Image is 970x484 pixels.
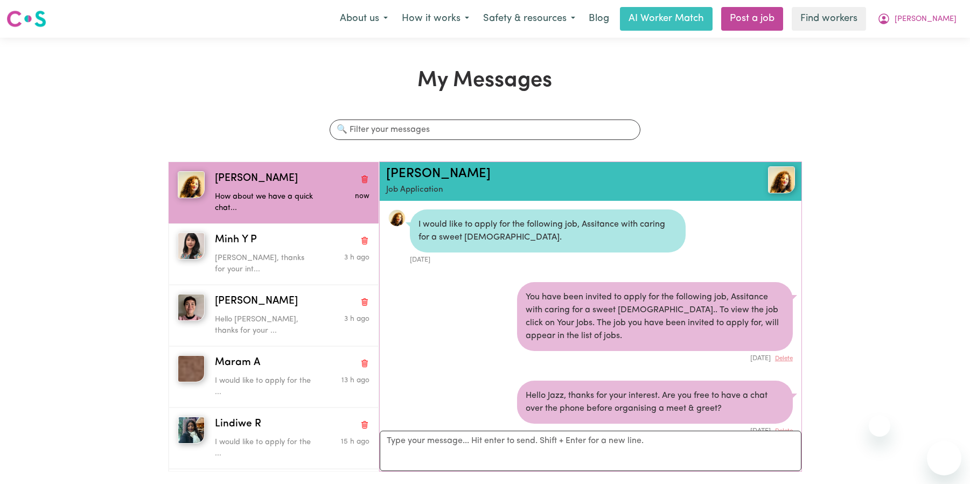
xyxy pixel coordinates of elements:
[869,415,890,437] iframe: Close message
[388,209,406,227] a: View Jazz Davies 's profile
[517,282,793,351] div: You have been invited to apply for the following job, Assitance with caring for a sweet [DEMOGRAP...
[721,7,783,31] a: Post a job
[169,223,379,285] button: Minh Y PMinh Y PDelete conversation[PERSON_NAME], thanks for your int...Message sent on August 3,...
[517,424,793,436] div: [DATE]
[341,377,369,384] span: Message sent on August 2, 2025
[169,162,379,223] button: Jazz Davies [PERSON_NAME]Delete conversationHow about we have a quick chat...Message sent on Augu...
[360,356,369,370] button: Delete conversation
[344,254,369,261] span: Message sent on August 3, 2025
[768,166,795,193] img: View Jazz Davies 's profile
[215,314,318,337] p: Hello [PERSON_NAME], thanks for your ...
[178,294,205,321] img: Yasuyo O
[215,294,298,310] span: [PERSON_NAME]
[360,294,369,308] button: Delete conversation
[215,355,260,371] span: Maram A
[410,252,686,265] div: [DATE]
[178,171,205,198] img: Jazz Davies
[330,120,640,140] input: 🔍 Filter your messages
[215,375,318,398] p: I would like to apply for the ...
[169,408,379,469] button: Lindiwe RLindiwe RDelete conversationI would like to apply for the ...Message sent on August 2, 2025
[215,437,318,460] p: I would like to apply for the ...
[360,172,369,186] button: Delete conversation
[178,355,205,382] img: Maram A
[388,209,406,227] img: F4E82D9A86B67A4511BCF4CB04B9A067_avatar_blob
[169,285,379,346] button: Yasuyo O[PERSON_NAME]Delete conversationHello [PERSON_NAME], thanks for your ...Message sent on A...
[476,8,582,30] button: Safety & resources
[215,252,318,276] p: [PERSON_NAME], thanks for your int...
[927,441,961,475] iframe: Button to launch messaging window
[355,193,369,200] span: Message sent on August 3, 2025
[895,13,957,25] span: [PERSON_NAME]
[410,209,686,252] div: I would like to apply for the following job, Assitance with caring for a sweet [DEMOGRAPHIC_DATA].
[344,315,369,322] span: Message sent on August 3, 2025
[517,381,793,424] div: Hello Jazz, thanks for your interest. Are you free to have a chat over the phone before organisin...
[341,438,369,445] span: Message sent on August 2, 2025
[360,233,369,247] button: Delete conversation
[386,184,727,197] p: Job Application
[6,6,46,31] a: Careseekers logo
[727,166,794,193] a: Jazz Davies
[395,8,476,30] button: How it works
[360,417,369,431] button: Delete conversation
[582,7,616,31] a: Blog
[333,8,395,30] button: About us
[215,171,298,187] span: [PERSON_NAME]
[386,167,491,180] a: [PERSON_NAME]
[775,427,793,436] button: Delete
[169,346,379,408] button: Maram AMaram ADelete conversationI would like to apply for the ...Message sent on August 2, 2025
[6,9,46,29] img: Careseekers logo
[215,417,261,432] span: Lindiwe R
[792,7,866,31] a: Find workers
[517,351,793,363] div: [DATE]
[870,8,964,30] button: My Account
[178,233,205,259] img: Minh Y P
[178,417,205,444] img: Lindiwe R
[168,68,802,94] h1: My Messages
[620,7,713,31] a: AI Worker Match
[215,233,257,248] span: Minh Y P
[215,191,318,214] p: How about we have a quick chat...
[775,354,793,363] button: Delete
